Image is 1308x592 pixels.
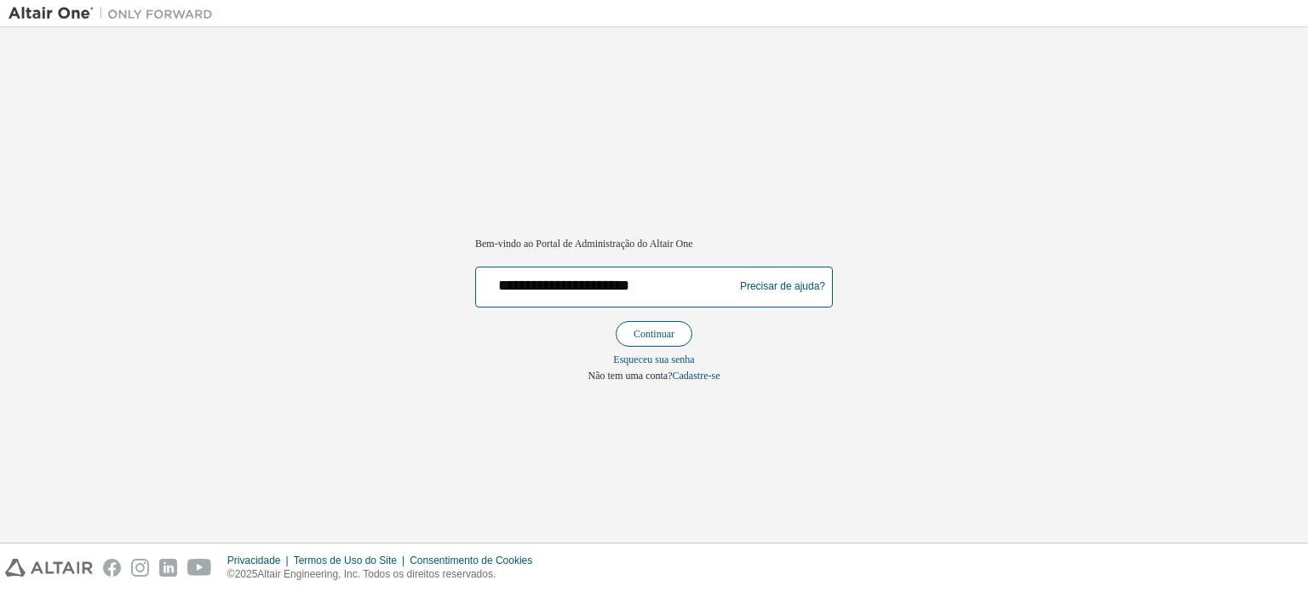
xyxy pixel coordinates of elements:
img: facebook.svg [103,559,121,577]
font: 2025 [235,568,258,580]
img: altair_logo.svg [5,559,93,577]
font: Continuar [634,328,674,340]
font: Esqueceu sua senha [613,353,694,365]
font: Consentimento de Cookies [410,555,532,566]
img: linkedin.svg [159,559,177,577]
font: Privacidade [227,555,281,566]
font: Bem-vindo ao Portal de Administração do Altair One [475,238,693,250]
img: Altair Um [9,5,221,22]
font: Não tem uma conta? [588,370,673,382]
font: © [227,568,235,580]
img: instagram.svg [131,559,149,577]
font: Altair Engineering, Inc. Todos os direitos reservados. [257,568,496,580]
a: Cadastre-se [672,370,720,382]
a: Precisar de ajuda? [740,286,825,287]
font: Precisar de ajuda? [740,280,825,292]
font: Termos de Uso do Site [294,555,397,566]
button: Continuar [616,321,692,347]
img: youtube.svg [187,559,212,577]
